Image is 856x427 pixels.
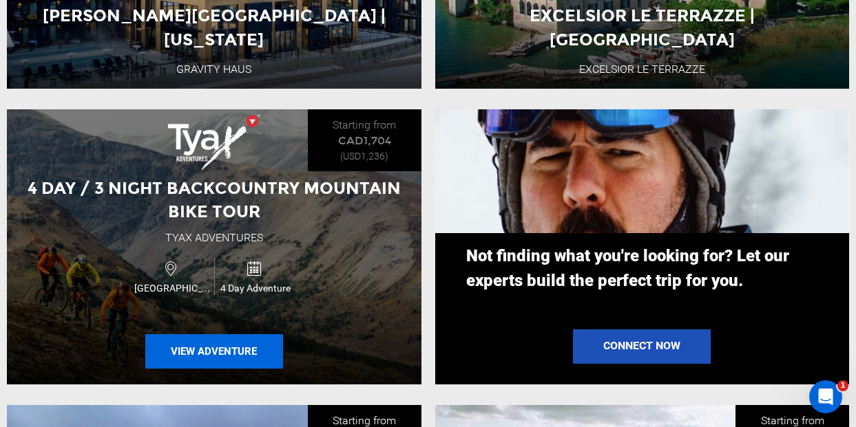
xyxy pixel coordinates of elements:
button: View Adventure [145,334,283,369]
div: Tyax Adventures [165,230,263,246]
a: Connect Now [573,329,711,364]
img: images [168,115,260,170]
iframe: Intercom live chat [809,380,842,413]
span: [GEOGRAPHIC_DATA] [131,281,213,295]
span: 1 [837,380,848,391]
p: Not finding what you're looking for? Let our experts build the perfect trip for you. [466,243,819,293]
span: 4 Day / 3 Night Backcountry Mountain Bike Tour [28,178,401,221]
span: 4 Day Adventure [215,281,297,295]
